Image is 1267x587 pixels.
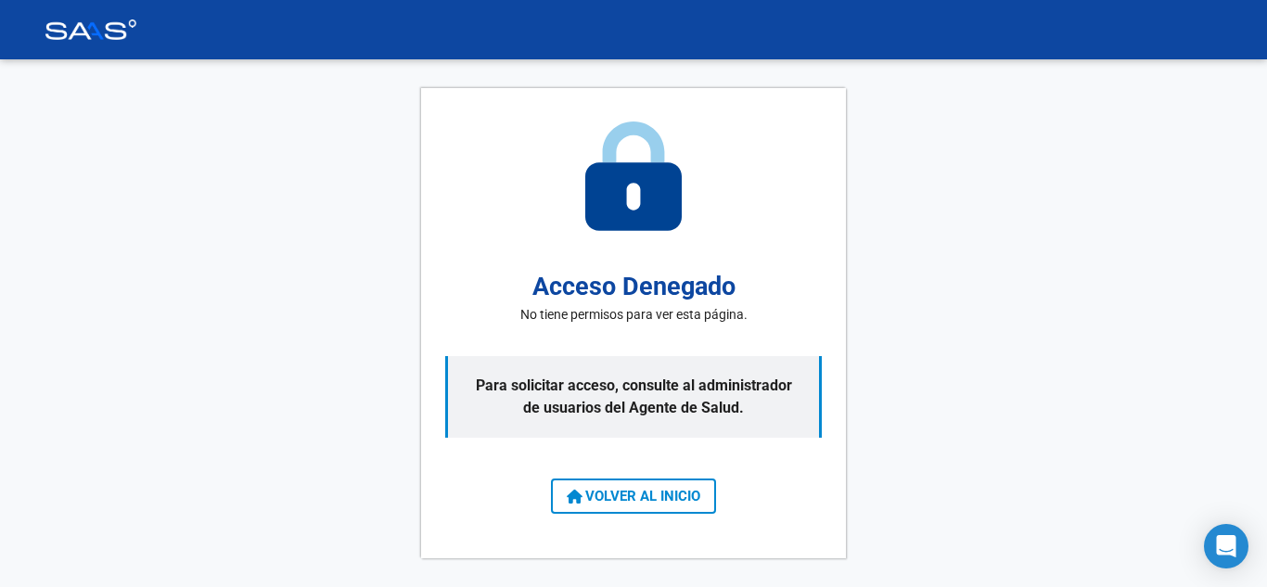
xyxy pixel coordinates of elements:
[567,488,700,504] span: VOLVER AL INICIO
[551,479,716,514] button: VOLVER AL INICIO
[520,305,748,325] p: No tiene permisos para ver esta página.
[1204,524,1248,568] div: Open Intercom Messenger
[532,268,736,306] h2: Acceso Denegado
[45,19,137,40] img: Logo SAAS
[445,356,822,438] p: Para solicitar acceso, consulte al administrador de usuarios del Agente de Salud.
[585,121,682,231] img: access-denied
